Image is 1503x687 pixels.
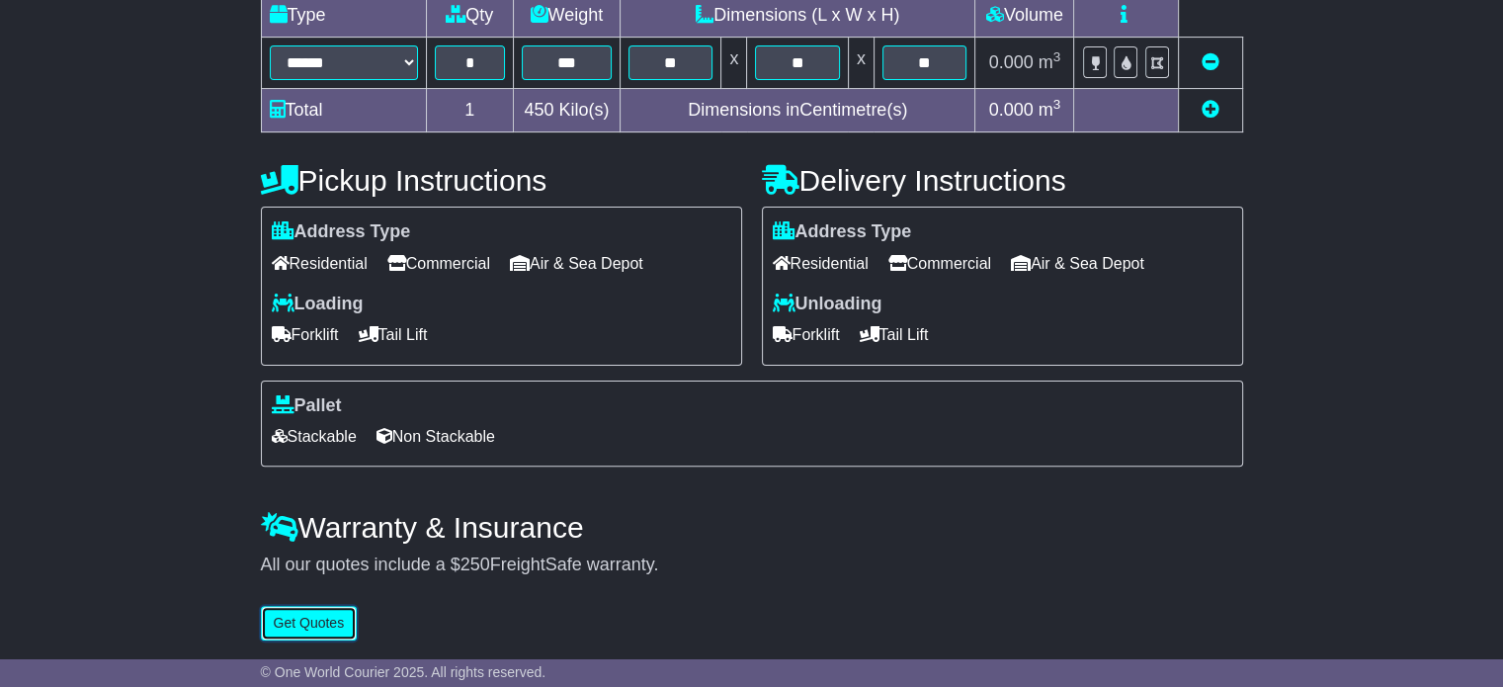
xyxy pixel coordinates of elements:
[1039,52,1061,72] span: m
[272,248,368,279] span: Residential
[1039,100,1061,120] span: m
[272,421,357,452] span: Stackable
[989,100,1034,120] span: 0.000
[261,511,1243,544] h4: Warranty & Insurance
[426,89,513,132] td: 1
[460,555,490,574] span: 250
[860,319,929,350] span: Tail Lift
[888,248,991,279] span: Commercial
[524,100,553,120] span: 450
[1202,52,1219,72] a: Remove this item
[510,248,643,279] span: Air & Sea Depot
[272,294,364,315] label: Loading
[773,319,840,350] span: Forklift
[272,395,342,417] label: Pallet
[1011,248,1144,279] span: Air & Sea Depot
[261,164,742,197] h4: Pickup Instructions
[261,606,358,641] button: Get Quotes
[773,248,869,279] span: Residential
[513,89,620,132] td: Kilo(s)
[376,421,495,452] span: Non Stackable
[261,555,1243,576] div: All our quotes include a $ FreightSafe warranty.
[620,89,974,132] td: Dimensions in Centimetre(s)
[989,52,1034,72] span: 0.000
[1053,49,1061,64] sup: 3
[387,248,490,279] span: Commercial
[721,38,747,89] td: x
[261,664,546,680] span: © One World Courier 2025. All rights reserved.
[1053,97,1061,112] sup: 3
[261,89,426,132] td: Total
[272,319,339,350] span: Forklift
[762,164,1243,197] h4: Delivery Instructions
[848,38,874,89] td: x
[1202,100,1219,120] a: Add new item
[272,221,411,243] label: Address Type
[773,221,912,243] label: Address Type
[773,294,882,315] label: Unloading
[359,319,428,350] span: Tail Lift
